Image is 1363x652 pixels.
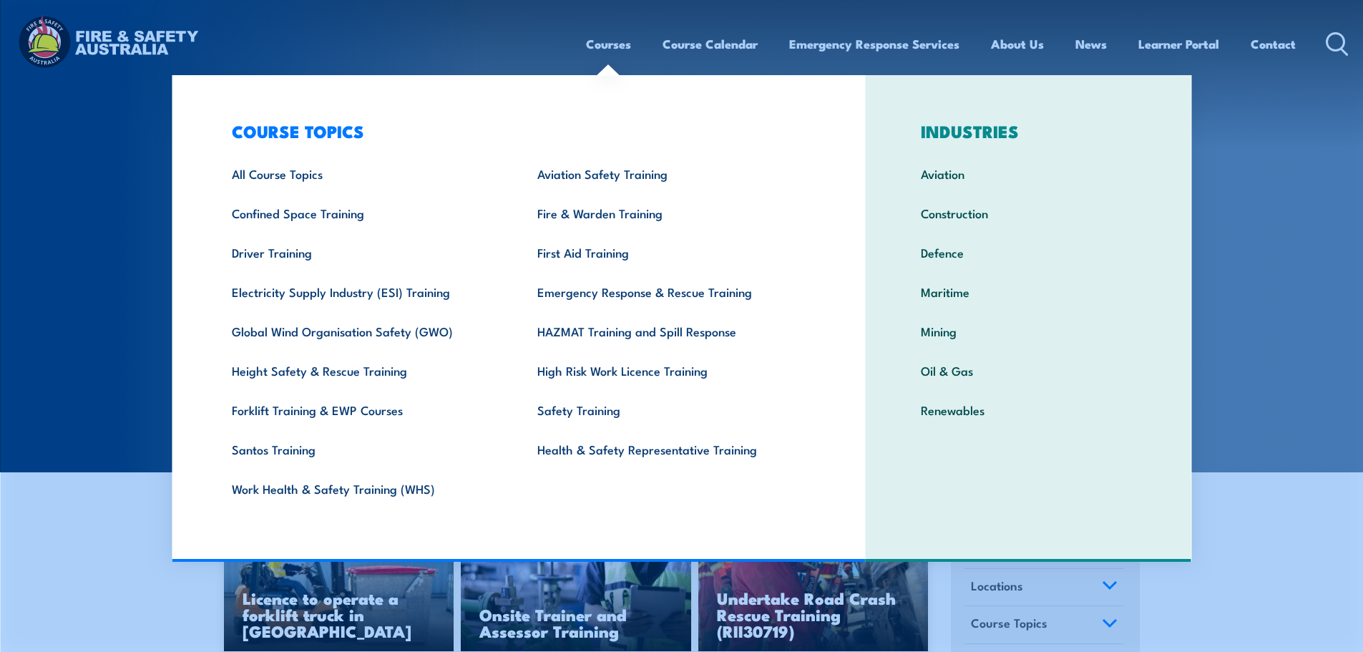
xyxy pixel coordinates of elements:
img: Road Crash Rescue Training [698,523,929,652]
a: Aviation [899,154,1158,193]
a: Contact [1251,25,1296,63]
a: About Us [991,25,1044,63]
a: Learner Portal [1138,25,1219,63]
a: Forklift Training & EWP Courses [210,390,515,429]
a: Oil & Gas [899,351,1158,390]
a: Global Wind Organisation Safety (GWO) [210,311,515,351]
a: High Risk Work Licence Training [515,351,821,390]
a: Mining [899,311,1158,351]
a: Maritime [899,272,1158,311]
h3: COURSE TOPICS [210,121,821,141]
a: News [1075,25,1107,63]
a: Undertake Road Crash Rescue Training (RII30719) [698,523,929,652]
a: Locations [964,569,1124,606]
a: Course Topics [964,606,1124,643]
a: Driver Training [210,233,515,272]
a: Health & Safety Representative Training [515,429,821,469]
h3: Licence to operate a forklift truck in [GEOGRAPHIC_DATA] [243,590,436,639]
h3: Undertake Road Crash Rescue Training (RII30719) [717,590,910,639]
a: Height Safety & Rescue Training [210,351,515,390]
a: Defence [899,233,1158,272]
a: Renewables [899,390,1158,429]
a: Emergency Response & Rescue Training [515,272,821,311]
img: Safety For Leaders [461,523,691,652]
a: Course Calendar [663,25,758,63]
a: First Aid Training [515,233,821,272]
a: Licence to operate a forklift truck in [GEOGRAPHIC_DATA] [224,523,454,652]
a: Santos Training [210,429,515,469]
a: Aviation Safety Training [515,154,821,193]
h3: Onsite Trainer and Assessor Training [479,606,673,639]
a: Construction [899,193,1158,233]
img: Licence to operate a forklift truck Training [224,523,454,652]
a: Safety Training [515,390,821,429]
a: Courses [586,25,631,63]
a: Fire & Warden Training [515,193,821,233]
a: All Course Topics [210,154,515,193]
span: Course Topics [971,613,1047,633]
a: Work Health & Safety Training (WHS) [210,469,515,508]
a: Confined Space Training [210,193,515,233]
span: Locations [971,576,1023,595]
h3: INDUSTRIES [899,121,1158,141]
a: Electricity Supply Industry (ESI) Training [210,272,515,311]
a: HAZMAT Training and Spill Response [515,311,821,351]
a: Emergency Response Services [789,25,959,63]
a: Onsite Trainer and Assessor Training [461,523,691,652]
